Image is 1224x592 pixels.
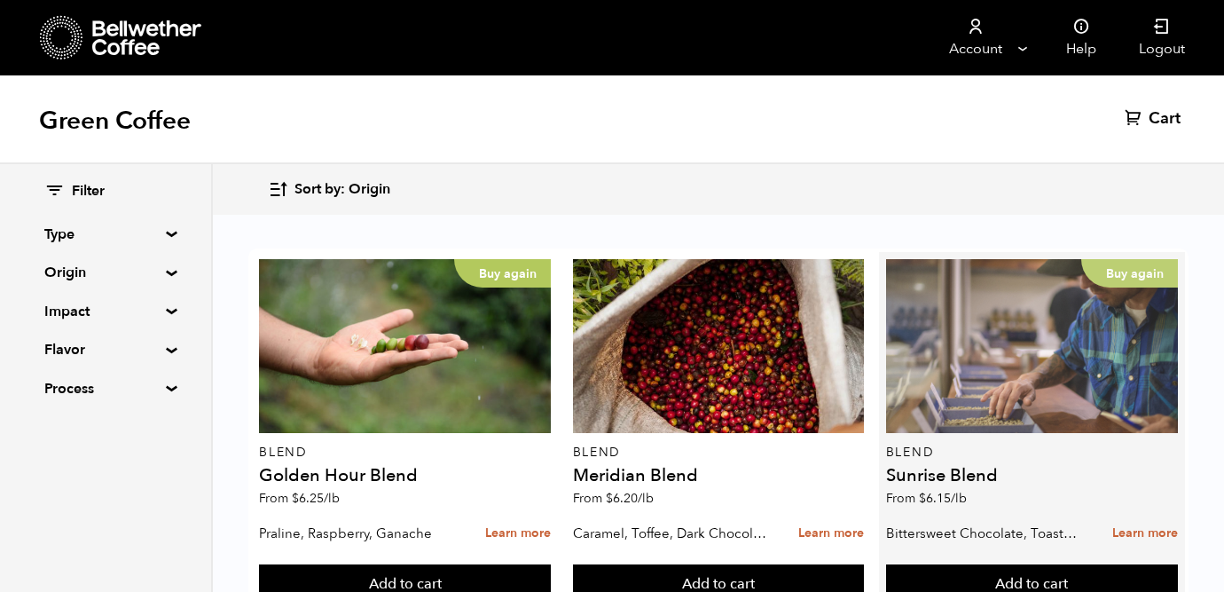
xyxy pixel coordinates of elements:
span: /lb [638,490,654,507]
p: Blend [573,446,865,459]
h4: Meridian Blend [573,467,865,485]
a: Learn more [798,515,864,553]
bdi: 6.20 [606,490,654,507]
a: Cart [1125,108,1185,130]
p: Buy again [1081,259,1178,288]
bdi: 6.15 [919,490,967,507]
span: /lb [951,490,967,507]
a: Buy again [886,259,1178,433]
p: Buy again [454,259,551,288]
a: Learn more [1112,515,1178,553]
span: /lb [324,490,340,507]
button: Sort by: Origin [268,169,390,210]
h4: Sunrise Blend [886,467,1178,485]
summary: Process [44,378,167,399]
span: $ [606,490,613,507]
span: Cart [1149,108,1181,130]
span: From [259,490,340,507]
summary: Flavor [44,339,167,360]
span: Sort by: Origin [294,180,390,200]
summary: Type [44,224,167,245]
summary: Impact [44,301,167,322]
p: Blend [259,446,551,459]
p: Praline, Raspberry, Ganache [259,520,458,547]
a: Learn more [485,515,551,553]
bdi: 6.25 [292,490,340,507]
summary: Origin [44,262,167,283]
h4: Golden Hour Blend [259,467,551,485]
span: $ [919,490,926,507]
p: Bittersweet Chocolate, Toasted Marshmallow, Candied Orange, Praline [886,520,1085,547]
a: Buy again [259,259,551,433]
span: From [573,490,654,507]
span: $ [292,490,299,507]
p: Blend [886,446,1178,459]
h1: Green Coffee [39,105,191,137]
span: Filter [72,182,105,201]
span: From [886,490,967,507]
p: Caramel, Toffee, Dark Chocolate [573,520,772,547]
